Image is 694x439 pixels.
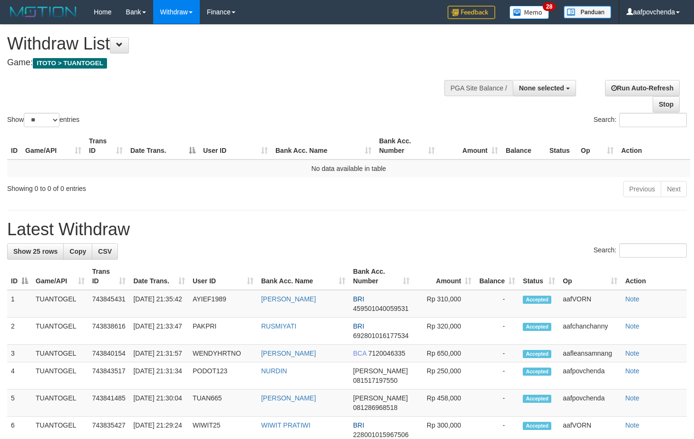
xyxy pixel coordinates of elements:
span: Show 25 rows [13,248,58,255]
td: aafpovchenda [559,362,621,389]
td: [DATE] 21:30:04 [129,389,189,417]
a: Note [625,322,639,330]
label: Search: [594,243,687,258]
span: Copy 692801016177534 to clipboard [353,332,409,339]
td: 743843517 [88,362,130,389]
span: BCA [353,349,366,357]
td: 743845431 [88,290,130,318]
td: [DATE] 21:31:34 [129,362,189,389]
th: Status: activate to sort column ascending [519,263,559,290]
th: User ID: activate to sort column ascending [199,132,272,160]
a: CSV [92,243,118,259]
td: 743840154 [88,345,130,362]
th: Bank Acc. Number: activate to sort column ascending [375,132,439,160]
img: panduan.png [564,6,611,19]
th: Bank Acc. Name: activate to sort column ascending [257,263,349,290]
img: Feedback.jpg [448,6,495,19]
input: Search: [619,113,687,127]
td: 4 [7,362,32,389]
a: Next [661,181,687,197]
h1: Withdraw List [7,34,453,53]
span: None selected [519,84,564,92]
td: 3 [7,345,32,362]
div: PGA Site Balance / [444,80,513,96]
a: RUSMIYATI [261,322,296,330]
span: Accepted [523,323,551,331]
th: Amount: activate to sort column ascending [413,263,475,290]
span: Accepted [523,422,551,430]
span: [PERSON_NAME] [353,367,408,375]
span: Copy 7120046335 to clipboard [368,349,405,357]
td: - [475,290,519,318]
td: 743838616 [88,318,130,345]
td: - [475,389,519,417]
td: - [475,318,519,345]
th: ID: activate to sort column descending [7,263,32,290]
input: Search: [619,243,687,258]
a: Previous [623,181,661,197]
div: Showing 0 to 0 of 0 entries [7,180,282,193]
td: - [475,345,519,362]
th: Balance: activate to sort column ascending [475,263,519,290]
td: PAKPRI [189,318,257,345]
span: ITOTO > TUANTOGEL [33,58,107,69]
td: TUANTOGEL [32,345,88,362]
span: Accepted [523,395,551,403]
span: BRI [353,421,364,429]
a: [PERSON_NAME] [261,349,316,357]
span: [PERSON_NAME] [353,394,408,402]
td: AYIEF1989 [189,290,257,318]
span: Accepted [523,350,551,358]
td: aafleansamnang [559,345,621,362]
a: Show 25 rows [7,243,64,259]
a: WIWIT PRATIWI [261,421,311,429]
img: MOTION_logo.png [7,5,79,19]
a: Note [625,394,639,402]
a: Run Auto-Refresh [605,80,680,96]
th: Action [617,132,690,160]
th: Trans ID: activate to sort column ascending [88,263,130,290]
th: ID [7,132,21,160]
td: No data available in table [7,160,690,177]
th: Date Trans.: activate to sort column descending [127,132,199,160]
th: Date Trans.: activate to sort column ascending [129,263,189,290]
span: Copy 228001015967506 to clipboard [353,431,409,439]
a: Note [625,295,639,303]
td: TUANTOGEL [32,290,88,318]
th: Status [546,132,577,160]
td: TUAN665 [189,389,257,417]
td: PODOT123 [189,362,257,389]
td: [DATE] 21:33:47 [129,318,189,345]
select: Showentries [24,113,59,127]
td: 743841485 [88,389,130,417]
th: Bank Acc. Number: activate to sort column ascending [349,263,413,290]
td: TUANTOGEL [32,389,88,417]
td: aafpovchenda [559,389,621,417]
td: Rp 320,000 [413,318,475,345]
td: TUANTOGEL [32,318,88,345]
button: None selected [513,80,576,96]
th: Op: activate to sort column ascending [577,132,617,160]
td: [DATE] 21:31:57 [129,345,189,362]
h1: Latest Withdraw [7,220,687,239]
th: Op: activate to sort column ascending [559,263,621,290]
th: Amount: activate to sort column ascending [439,132,502,160]
a: Note [625,421,639,429]
td: aafVORN [559,290,621,318]
th: User ID: activate to sort column ascending [189,263,257,290]
label: Search: [594,113,687,127]
span: Copy 459501040059531 to clipboard [353,305,409,312]
span: 28 [543,2,556,11]
td: TUANTOGEL [32,362,88,389]
td: aafchanchanny [559,318,621,345]
a: [PERSON_NAME] [261,295,316,303]
img: Button%20Memo.svg [509,6,549,19]
label: Show entries [7,113,79,127]
td: WENDYHRTNO [189,345,257,362]
span: Copy 081517197550 to clipboard [353,377,397,384]
th: Game/API: activate to sort column ascending [32,263,88,290]
span: BRI [353,295,364,303]
th: Action [621,263,687,290]
span: Copy 081286968518 to clipboard [353,404,397,411]
a: Note [625,367,639,375]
